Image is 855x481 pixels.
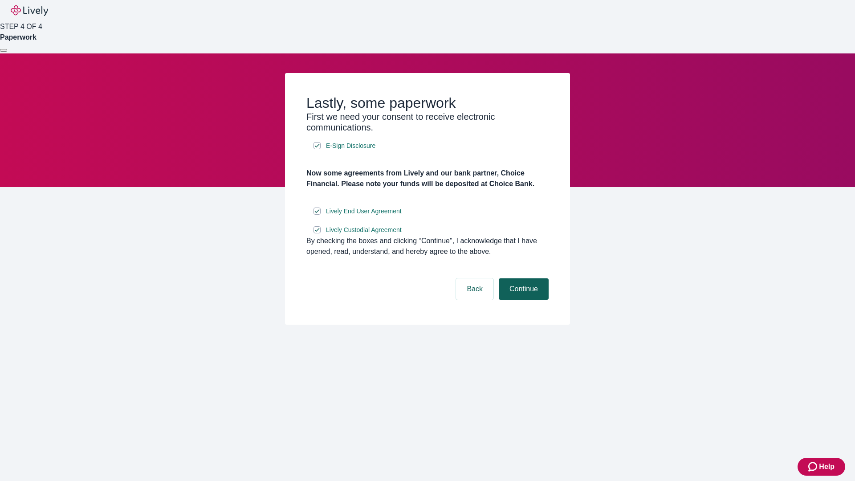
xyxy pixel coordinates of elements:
span: Lively End User Agreement [326,207,402,216]
h2: Lastly, some paperwork [306,94,549,111]
div: By checking the boxes and clicking “Continue", I acknowledge that I have opened, read, understand... [306,236,549,257]
img: Lively [11,5,48,16]
button: Back [456,278,493,300]
button: Zendesk support iconHelp [798,458,845,476]
a: e-sign disclosure document [324,206,403,217]
button: Continue [499,278,549,300]
svg: Zendesk support icon [808,461,819,472]
h3: First we need your consent to receive electronic communications. [306,111,549,133]
a: e-sign disclosure document [324,224,403,236]
span: Help [819,461,835,472]
span: E-Sign Disclosure [326,141,375,151]
h4: Now some agreements from Lively and our bank partner, Choice Financial. Please note your funds wi... [306,168,549,189]
a: e-sign disclosure document [324,140,377,151]
span: Lively Custodial Agreement [326,225,402,235]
